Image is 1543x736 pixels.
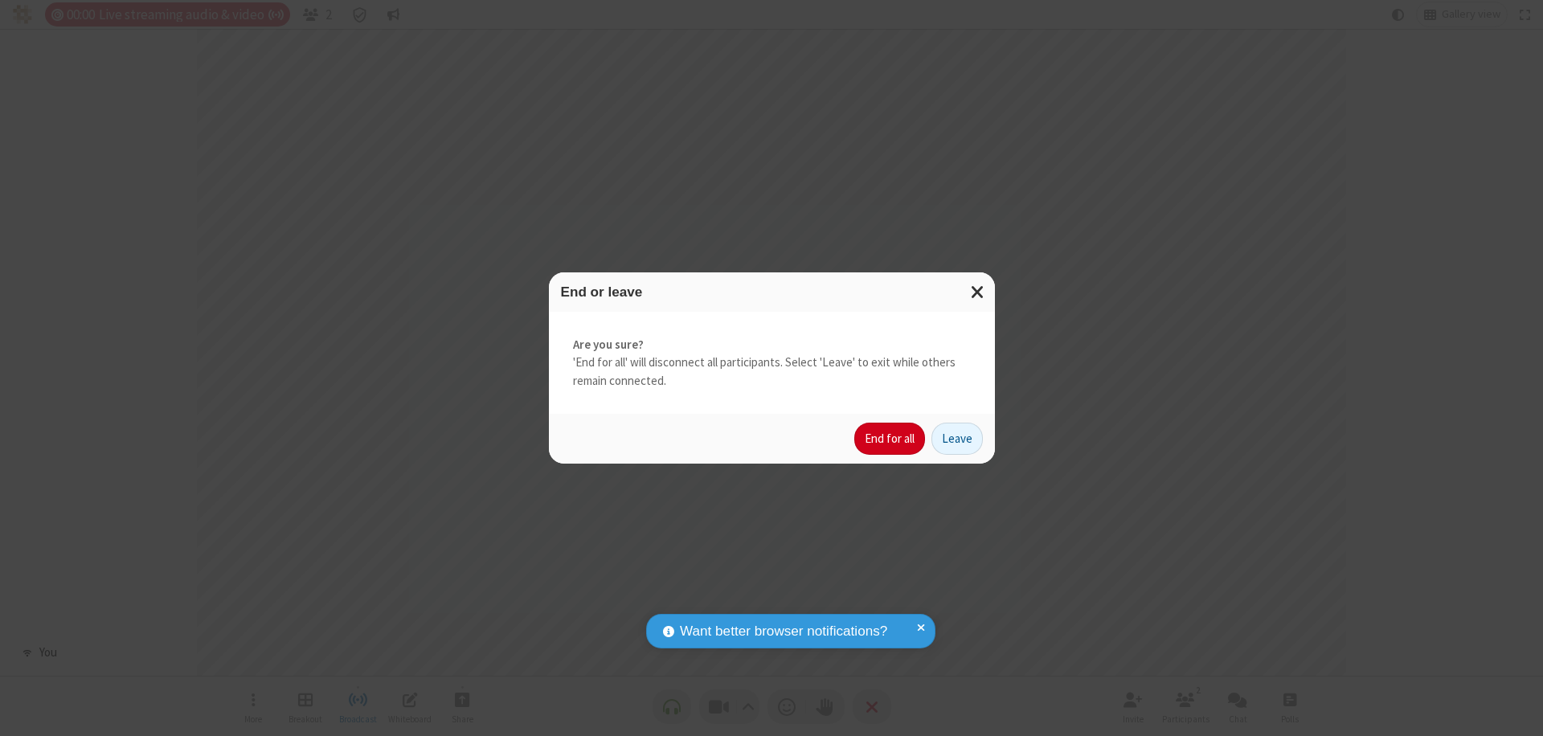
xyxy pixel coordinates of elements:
[961,272,995,312] button: Close modal
[561,284,983,300] h3: End or leave
[680,621,887,642] span: Want better browser notifications?
[573,336,971,354] strong: Are you sure?
[549,312,995,415] div: 'End for all' will disconnect all participants. Select 'Leave' to exit while others remain connec...
[854,423,925,455] button: End for all
[931,423,983,455] button: Leave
